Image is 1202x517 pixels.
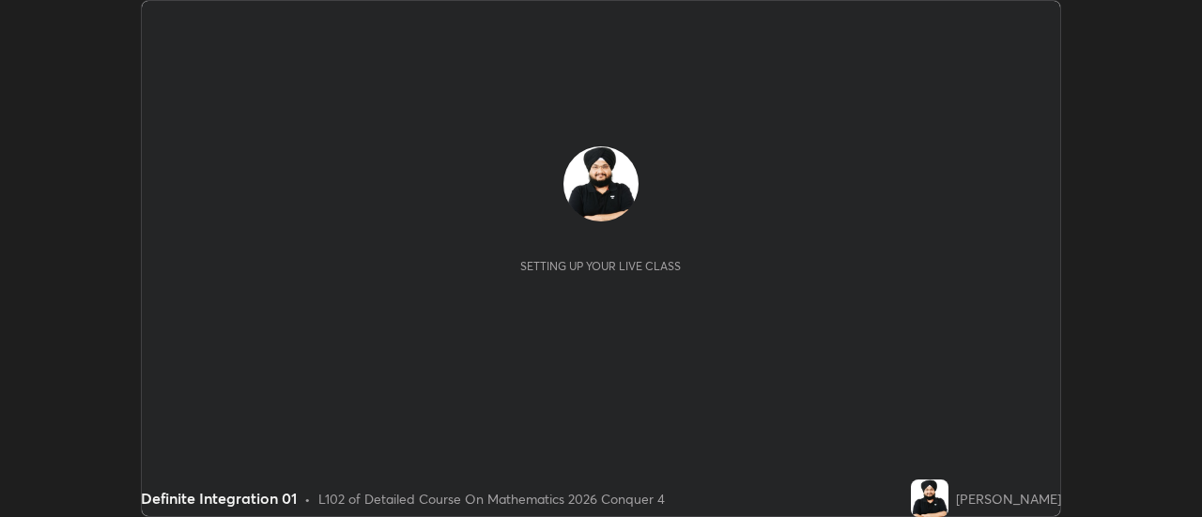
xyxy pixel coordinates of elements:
[563,146,639,221] img: 49c44c0c82fd49ed8593eb54a93dce6e.jpg
[141,487,297,509] div: Definite Integration 01
[956,489,1061,509] div: [PERSON_NAME]
[318,489,665,509] div: L102 of Detailed Course On Mathematics 2026 Conquer 4
[520,259,681,273] div: Setting up your live class
[911,479,948,517] img: 49c44c0c82fd49ed8593eb54a93dce6e.jpg
[304,489,311,509] div: •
